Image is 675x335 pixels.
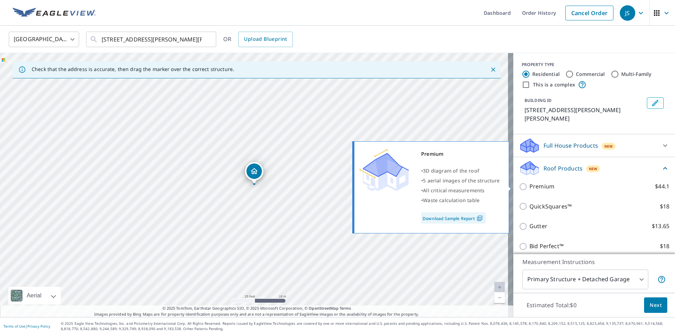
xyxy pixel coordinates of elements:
[529,222,547,231] p: Gutter
[644,297,667,313] button: Next
[647,97,664,109] button: Edit building 1
[61,321,671,331] p: © 2025 Eagle View Technologies, Inc. and Pictometry International Corp. All Rights Reserved. Repo...
[421,212,486,224] a: Download Sample Report
[32,66,234,72] p: Check that the address is accurate, then drag the marker over the correct structure.
[620,5,635,21] div: JS
[660,242,669,251] p: $18
[421,186,500,195] div: •
[25,287,44,304] div: Aerial
[27,324,50,329] a: Privacy Policy
[489,65,498,74] button: Close
[340,305,351,311] a: Terms
[522,62,667,68] div: PROPERTY TYPE
[521,297,582,313] p: Estimated Total: $0
[423,187,484,194] span: All critical measurements
[475,215,484,221] img: Pdf Icon
[309,305,338,311] a: OpenStreetMap
[660,202,669,211] p: $18
[522,258,666,266] p: Measurement Instructions
[423,197,480,204] span: Waste calculation table
[238,32,292,47] a: Upload Blueprint
[245,162,263,184] div: Dropped pin, building 1, Residential property, 8858 Prairie Knoll Dr Longmont, CO 80503
[655,182,669,191] p: $44.1
[657,275,666,284] span: Your report will include the primary structure and a detached garage if one exists.
[423,177,500,184] span: 5 aerial images of the structure
[4,324,50,328] p: |
[589,166,598,172] span: New
[525,97,552,103] p: BUILDING ID
[525,106,644,123] p: [STREET_ADDRESS][PERSON_NAME][PERSON_NAME]
[650,301,662,310] span: Next
[529,242,564,251] p: Bid Perfect™
[244,35,287,44] span: Upload Blueprint
[522,270,648,289] div: Primary Structure + Detached Garage
[529,182,554,191] p: Premium
[529,202,572,211] p: QuickSquares™
[13,8,96,18] img: EV Logo
[604,143,613,149] span: New
[532,71,560,78] label: Residential
[162,305,351,311] span: © 2025 TomTom, Earthstar Geographics SIO, © 2025 Microsoft Corporation, ©
[565,6,613,20] a: Cancel Order
[421,149,500,159] div: Premium
[544,141,598,150] p: Full House Products
[576,71,605,78] label: Commercial
[544,164,583,173] p: Roof Products
[519,137,669,154] div: Full House ProductsNew
[9,30,79,49] div: [GEOGRAPHIC_DATA]
[621,71,652,78] label: Multi-Family
[533,81,575,88] label: This is a complex
[4,324,25,329] a: Terms of Use
[519,160,669,176] div: Roof ProductsNew
[8,287,61,304] div: Aerial
[421,195,500,205] div: •
[652,222,669,231] p: $13.65
[360,149,409,191] img: Premium
[423,167,479,174] span: 3D diagram of the roof
[223,32,293,47] div: OR
[494,292,505,303] a: Current Level 20, Zoom Out
[102,30,202,49] input: Search by address or latitude-longitude
[421,166,500,176] div: •
[494,282,505,292] a: Current Level 20, Zoom In Disabled
[421,176,500,186] div: •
